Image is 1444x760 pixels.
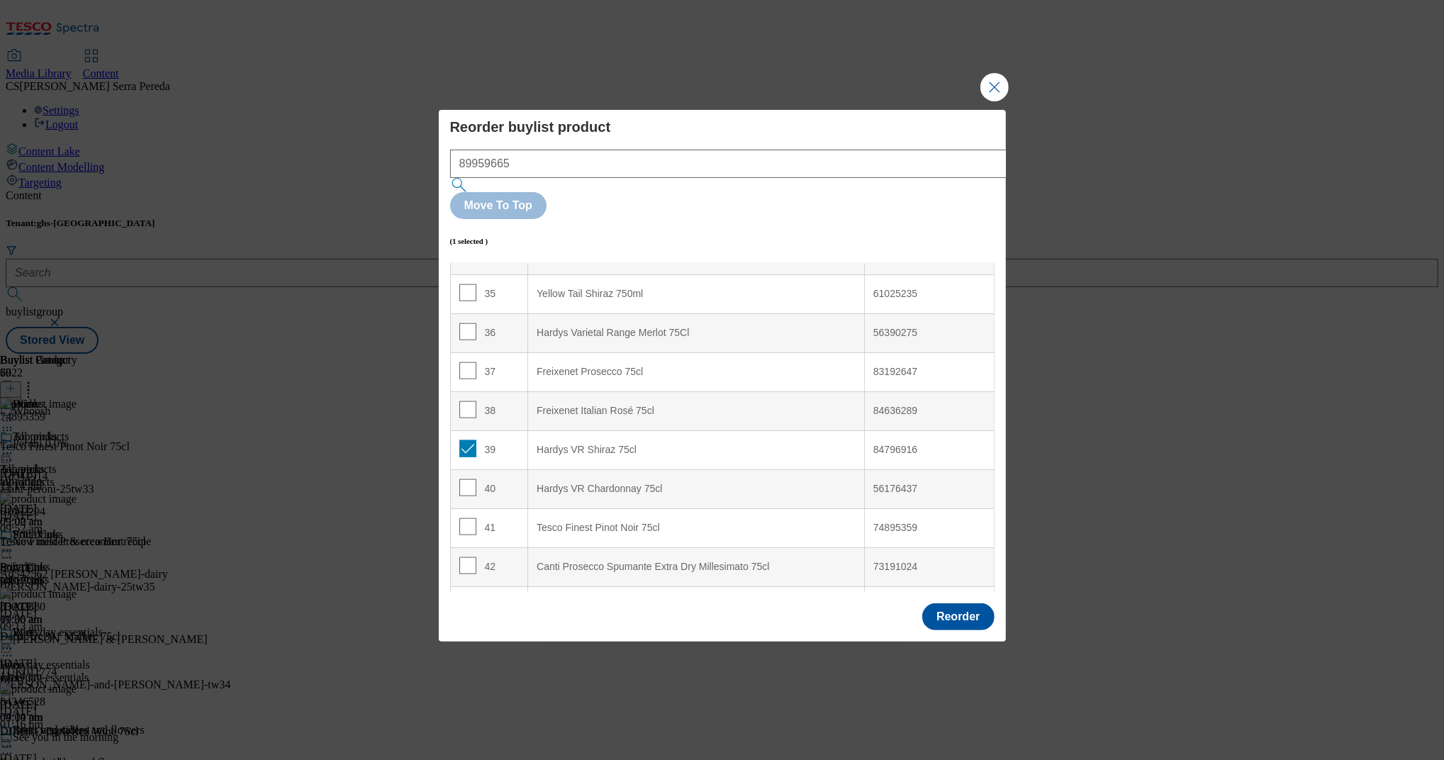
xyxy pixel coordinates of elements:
div: 39 [459,440,520,461]
input: Search TPNB or GTIN separated by commas or space [450,150,1049,178]
div: 35 [459,284,520,305]
div: Modal [439,110,1006,642]
h4: Reorder buylist product [450,118,995,135]
h6: (1 selected ) [450,237,488,245]
div: Hardys VR Chardonnay 75cl [537,483,856,496]
div: Hardys Varietal Range Merlot 75Cl [537,327,856,340]
div: Freixenet Prosecco 75cl [537,366,856,379]
div: 61025235 [873,288,985,301]
div: Canti Prosecco Spumante Extra Dry Millesimato 75cl [537,561,856,574]
div: Freixenet Italian Rosé 75cl [537,405,856,418]
div: 42 [459,557,520,578]
button: Reorder [922,603,994,630]
div: 37 [459,362,520,383]
div: 38 [459,401,520,422]
div: Hardys VR Shiraz 75cl [537,444,856,457]
button: Move To Top [450,192,547,219]
div: Yellow Tail Shiraz 750ml [537,288,856,301]
div: 56176437 [873,483,985,496]
div: 84636289 [873,405,985,418]
div: 83192647 [873,366,985,379]
div: 36 [459,323,520,344]
div: 40 [459,479,520,500]
div: 41 [459,518,520,539]
div: 74895359 [873,522,985,535]
div: 84796916 [873,444,985,457]
div: Tesco Finest Pinot Noir 75cl [537,522,856,535]
div: 73191024 [873,561,985,574]
div: 56390275 [873,327,985,340]
button: Close Modal [980,73,1009,101]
